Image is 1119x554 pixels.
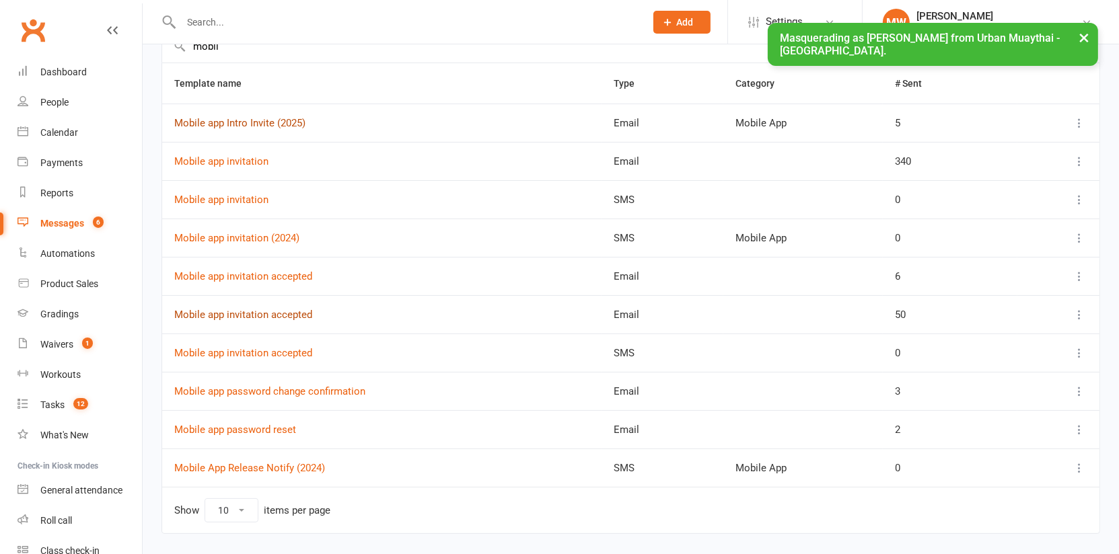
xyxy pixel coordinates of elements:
a: Mobile app invitation [174,155,268,167]
div: Workouts [40,369,81,380]
a: Mobile app password reset [174,424,296,436]
button: Add [653,11,711,34]
button: # Sent [895,75,937,91]
a: Mobile app invitation accepted [174,270,312,282]
span: # Sent [895,78,937,89]
div: 2 [895,424,1005,436]
a: Gradings [17,299,142,329]
td: Email [602,257,724,295]
div: 0 [895,194,1005,206]
a: Mobile app invitation accepted [174,347,312,359]
td: SMS [602,180,724,219]
a: Mobile app invitation accepted [174,309,312,321]
a: Product Sales [17,269,142,299]
div: Gradings [40,309,79,319]
a: Mobile app password change confirmation [174,385,365,397]
div: Reports [40,188,73,198]
a: People [17,87,142,118]
a: Dashboard [17,57,142,87]
a: Mobile app invitation [174,194,268,206]
a: Calendar [17,118,142,148]
td: SMS [602,219,724,257]
a: Reports [17,178,142,208]
a: Mobile app invitation (2024) [174,232,299,244]
div: 340 [895,156,1005,167]
td: Email [602,372,724,410]
div: 0 [895,463,1005,474]
span: Settings [766,7,803,37]
a: General attendance kiosk mode [17,475,142,506]
div: Waivers [40,339,73,350]
td: Email [602,142,724,180]
div: Payments [40,157,83,168]
span: 1 [82,338,93,349]
div: items per page [264,505,330,516]
div: MW [883,9,910,36]
div: Roll call [40,515,72,526]
div: 0 [895,233,1005,244]
button: × [1072,23,1096,52]
div: Mobile App [735,118,871,129]
div: Show [174,498,330,522]
div: Tasks [40,399,65,410]
div: 50 [895,309,1005,321]
a: Payments [17,148,142,178]
a: Tasks 12 [17,390,142,420]
span: Template name [174,78,256,89]
a: Roll call [17,506,142,536]
div: 0 [895,348,1005,359]
td: SMS [602,448,724,487]
div: Dashboard [40,67,87,77]
a: Clubworx [16,13,50,47]
a: Automations [17,239,142,269]
td: SMS [602,333,724,372]
a: Messages 6 [17,208,142,239]
div: Mobile App [735,233,871,244]
td: Email [602,104,724,142]
div: 6 [895,271,1005,282]
span: Category [735,78,789,89]
div: Mobile App [735,463,871,474]
span: Type [614,78,649,89]
button: Category [735,75,789,91]
span: 6 [93,216,104,228]
span: Masquerading as [PERSON_NAME] from Urban Muaythai - [GEOGRAPHIC_DATA]. [780,32,1060,57]
a: Workouts [17,360,142,390]
div: People [40,97,69,108]
div: Calendar [40,127,78,138]
button: Type [614,75,649,91]
div: 5 [895,118,1005,129]
a: Mobile app Intro Invite (2025) [174,117,305,129]
span: Add [677,17,694,28]
div: Urban Muaythai - [GEOGRAPHIC_DATA] [916,22,1081,34]
td: Email [602,410,724,448]
div: What's New [40,430,89,440]
div: 3 [895,386,1005,397]
button: Template name [174,75,256,91]
input: Search... [177,13,636,32]
span: 12 [73,398,88,409]
div: Messages [40,218,84,229]
div: Product Sales [40,278,98,289]
a: What's New [17,420,142,450]
div: Automations [40,248,95,259]
div: [PERSON_NAME] [916,10,1081,22]
td: Email [602,295,724,333]
a: Mobile App Release Notify (2024) [174,462,325,474]
div: General attendance [40,485,122,496]
a: Waivers 1 [17,329,142,360]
